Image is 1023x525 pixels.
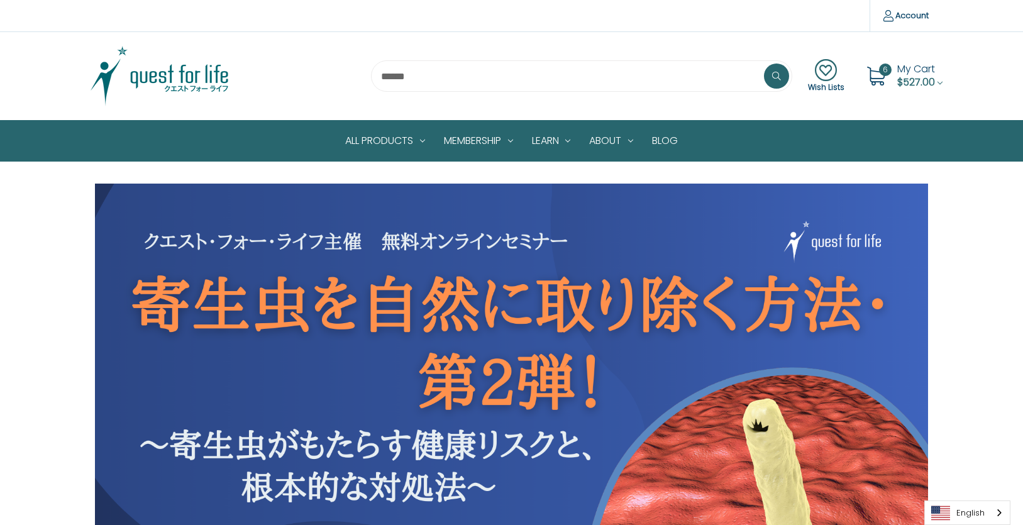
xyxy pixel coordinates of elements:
[336,121,434,161] a: All Products
[808,59,844,93] a: Wish Lists
[643,121,687,161] a: Blog
[81,45,238,108] img: Quest Group
[924,500,1010,525] aside: Language selected: English
[924,500,1010,525] div: Language
[434,121,523,161] a: Membership
[523,121,580,161] a: Learn
[879,64,892,76] span: 6
[897,75,935,89] span: $527.00
[925,501,1010,524] a: English
[897,62,935,76] span: My Cart
[580,121,643,161] a: About
[897,62,943,89] a: Cart with 6 items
